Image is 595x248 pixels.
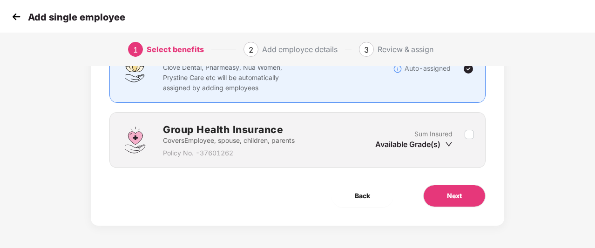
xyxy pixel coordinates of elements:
p: Sum Insured [414,129,453,139]
span: 3 [364,45,369,54]
div: Select benefits [147,42,204,57]
span: 2 [249,45,253,54]
p: Clove Dental, Pharmeasy, Nua Women, Prystine Care etc will be automatically assigned by adding em... [163,62,301,93]
div: Available Grade(s) [375,139,453,149]
span: 1 [133,45,138,54]
img: svg+xml;base64,PHN2ZyBpZD0iR3JvdXBfSGVhbHRoX0luc3VyYW5jZSIgZGF0YS1uYW1lPSJHcm91cCBIZWFsdGggSW5zdX... [121,126,149,154]
span: Next [447,191,462,201]
button: Next [423,185,486,207]
p: Policy No. - 37601262 [163,148,295,158]
img: svg+xml;base64,PHN2ZyBpZD0iQWZmaW5pdHlfQmVuZWZpdHMiIGRhdGEtbmFtZT0iQWZmaW5pdHkgQmVuZWZpdHMiIHhtbG... [121,55,149,83]
p: Add single employee [28,12,125,23]
div: Add employee details [262,42,338,57]
button: Back [331,185,393,207]
p: Auto-assigned [405,63,451,74]
img: svg+xml;base64,PHN2ZyBpZD0iSW5mb18tXzMyeDMyIiBkYXRhLW5hbWU9IkluZm8gLSAzMngzMiIgeG1sbnM9Imh0dHA6Ly... [393,64,402,74]
span: Back [355,191,370,201]
h2: Group Health Insurance [163,122,295,137]
img: svg+xml;base64,PHN2ZyB4bWxucz0iaHR0cDovL3d3dy53My5vcmcvMjAwMC9zdmciIHdpZHRoPSIzMCIgaGVpZ2h0PSIzMC... [9,10,23,24]
img: svg+xml;base64,PHN2ZyBpZD0iVGljay0yNHgyNCIgeG1sbnM9Imh0dHA6Ly93d3cudzMub3JnLzIwMDAvc3ZnIiB3aWR0aD... [463,63,474,74]
div: Review & assign [378,42,433,57]
span: down [445,141,453,148]
p: Covers Employee, spouse, children, parents [163,135,295,146]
